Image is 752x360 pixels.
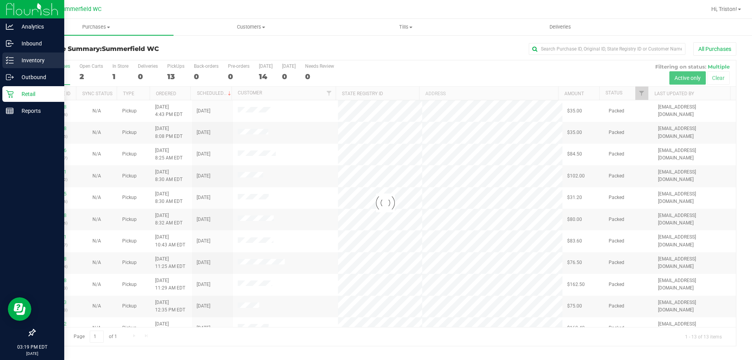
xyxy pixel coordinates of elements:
input: Search Purchase ID, Original ID, State Registry ID or Customer Name... [529,43,685,55]
p: [DATE] [4,351,61,356]
a: Deliveries [483,19,638,35]
span: Summerfield WC [58,6,101,13]
inline-svg: Retail [6,90,14,98]
p: Analytics [14,22,61,31]
inline-svg: Analytics [6,23,14,31]
p: Reports [14,106,61,116]
p: Retail [14,89,61,99]
p: Inventory [14,56,61,65]
inline-svg: Outbound [6,73,14,81]
span: Summerfield WC [102,45,159,52]
a: Tills [328,19,483,35]
p: 03:19 PM EDT [4,344,61,351]
a: Customers [174,19,328,35]
span: Customers [174,24,328,31]
span: Deliveries [539,24,582,31]
a: Purchases [19,19,174,35]
button: All Purchases [693,42,736,56]
p: Inbound [14,39,61,48]
span: Tills [329,24,483,31]
inline-svg: Inbound [6,40,14,47]
h3: Purchase Summary: [34,45,268,52]
span: Purchases [19,24,174,31]
p: Outbound [14,72,61,82]
iframe: Resource center [8,297,31,321]
span: Hi, Triston! [711,6,737,12]
inline-svg: Reports [6,107,14,115]
inline-svg: Inventory [6,56,14,64]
